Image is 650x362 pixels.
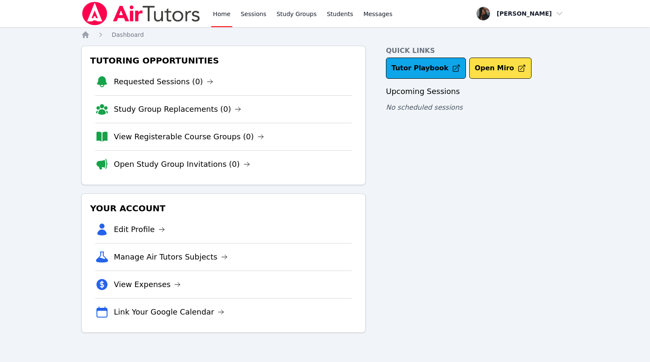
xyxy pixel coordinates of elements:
[114,251,228,263] a: Manage Air Tutors Subjects
[81,30,569,39] nav: Breadcrumb
[88,53,358,68] h3: Tutoring Opportunities
[386,86,569,97] h3: Upcoming Sessions
[112,30,144,39] a: Dashboard
[114,279,181,290] a: View Expenses
[114,131,264,143] a: View Registerable Course Groups (0)
[386,103,463,111] span: No scheduled sessions
[112,31,144,38] span: Dashboard
[364,10,393,18] span: Messages
[88,201,358,216] h3: Your Account
[114,306,224,318] a: Link Your Google Calendar
[114,224,165,235] a: Edit Profile
[114,158,250,170] a: Open Study Group Invitations (0)
[386,46,569,56] h4: Quick Links
[469,58,532,79] button: Open Miro
[81,2,201,25] img: Air Tutors
[386,58,466,79] a: Tutor Playbook
[114,76,213,88] a: Requested Sessions (0)
[114,103,241,115] a: Study Group Replacements (0)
